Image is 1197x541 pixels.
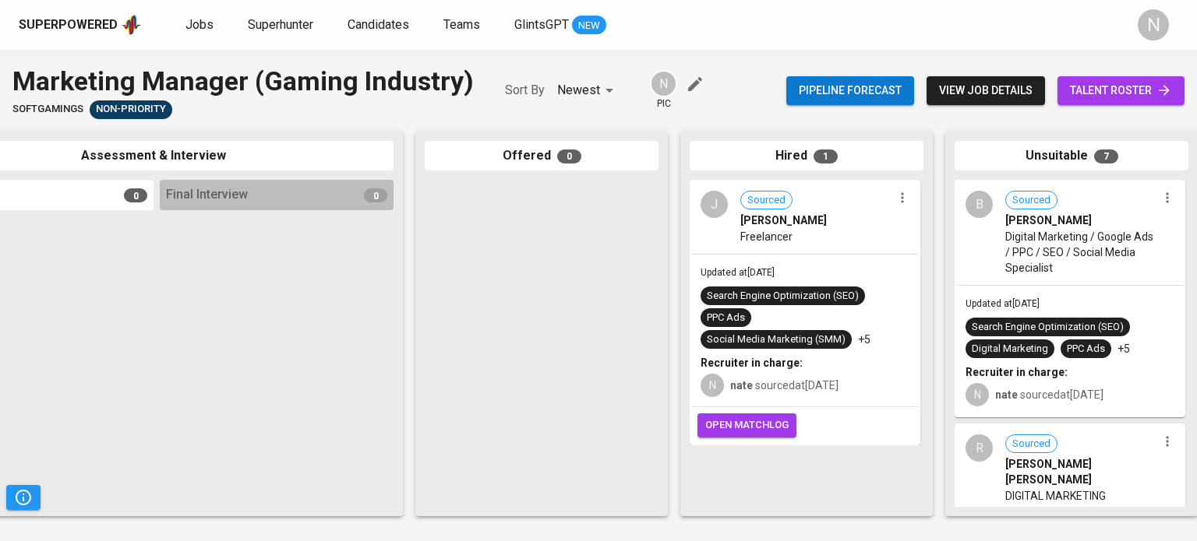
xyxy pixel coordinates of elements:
div: Offered [425,141,659,171]
div: BSourced[PERSON_NAME]Digital Marketing / Google Ads / PPC / SEO / Social Media SpecialistUpdated ... [955,180,1185,417]
span: Freelancer [740,229,793,244]
span: Final Interview [166,186,248,204]
div: N [701,374,724,397]
div: Search Engine Optimization (SEO) [707,289,859,304]
div: Search Engine Optimization (SEO) [972,320,1124,335]
div: pic [650,70,677,111]
div: Digital Marketing [972,342,1048,357]
span: 0 [557,149,581,163]
div: Marketing Manager (Gaming Industry) [12,62,474,100]
span: Teams [443,17,480,32]
button: open matchlog [697,413,796,437]
a: Jobs [185,16,217,35]
b: nate [995,388,1018,401]
p: Newest [557,81,600,100]
span: open matchlog [705,416,789,434]
span: 7 [1094,149,1118,163]
span: Pipeline forecast [799,81,902,100]
b: Recruiter in charge: [701,357,803,369]
span: Digital Marketing / Google Ads / PPC / SEO / Social Media Specialist [1005,229,1157,276]
a: Superpoweredapp logo [19,13,142,37]
span: view job details [939,81,1033,100]
span: Updated at [DATE] [966,298,1040,309]
div: Pending Client’s Feedback [90,100,172,119]
span: [PERSON_NAME] [1005,213,1092,228]
p: Sort By [505,81,545,100]
span: Jobs [185,17,214,32]
span: [PERSON_NAME] [740,213,827,228]
a: GlintsGPT NEW [514,16,606,35]
span: Sourced [1006,193,1057,208]
div: Social Media Marketing (SMM) [707,332,846,347]
p: +5 [858,332,870,347]
span: SoftGamings [12,102,83,117]
div: B [966,191,993,218]
span: 0 [124,188,147,202]
div: Newest [557,76,619,105]
div: N [1138,9,1169,40]
span: Sourced [1006,437,1057,451]
div: PPC Ads [707,311,745,325]
div: Unsuitable [955,141,1188,171]
span: talent roster [1070,81,1172,100]
button: Pipeline forecast [786,76,914,105]
div: R [966,434,993,462]
div: N [650,70,677,97]
span: DIGITAL MARKETING CONSULTANT [1005,488,1157,519]
span: Superhunter [248,17,313,32]
b: nate [730,379,753,392]
a: Teams [443,16,483,35]
span: Candidates [348,17,409,32]
span: 1 [814,149,838,163]
button: view job details [927,76,1045,105]
div: N [966,383,989,406]
div: Hired [690,141,923,171]
div: JSourced[PERSON_NAME]FreelancerUpdated at[DATE]Search Engine Optimization (SEO)PPC AdsSocial Medi... [690,180,920,445]
div: J [701,191,728,218]
div: Superpowered [19,16,118,34]
span: Sourced [741,193,792,208]
a: talent roster [1058,76,1185,105]
span: NEW [572,18,606,33]
p: +5 [1118,341,1130,357]
span: Updated at [DATE] [701,267,775,278]
div: PPC Ads [1067,342,1105,357]
a: Superhunter [248,16,316,35]
a: Candidates [348,16,412,35]
span: 0 [364,188,387,202]
span: GlintsGPT [514,17,569,32]
span: sourced at [DATE] [995,388,1103,401]
span: sourced at [DATE] [730,379,839,392]
img: app logo [121,13,142,37]
button: Pipeline Triggers [6,485,41,510]
b: Recruiter in charge: [966,366,1068,378]
span: [PERSON_NAME] [PERSON_NAME] [1005,456,1157,487]
span: Non-Priority [90,102,172,117]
